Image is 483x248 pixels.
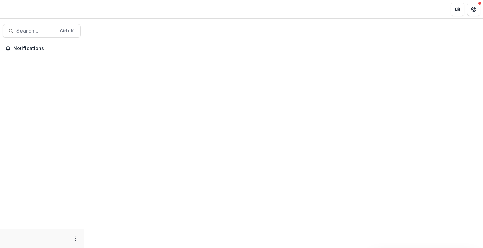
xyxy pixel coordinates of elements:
[59,27,75,35] div: Ctrl + K
[451,3,464,16] button: Partners
[16,28,56,34] span: Search...
[71,235,79,243] button: More
[87,4,115,14] nav: breadcrumb
[467,3,480,16] button: Get Help
[3,43,81,54] button: Notifications
[3,24,81,38] button: Search...
[13,46,78,51] span: Notifications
